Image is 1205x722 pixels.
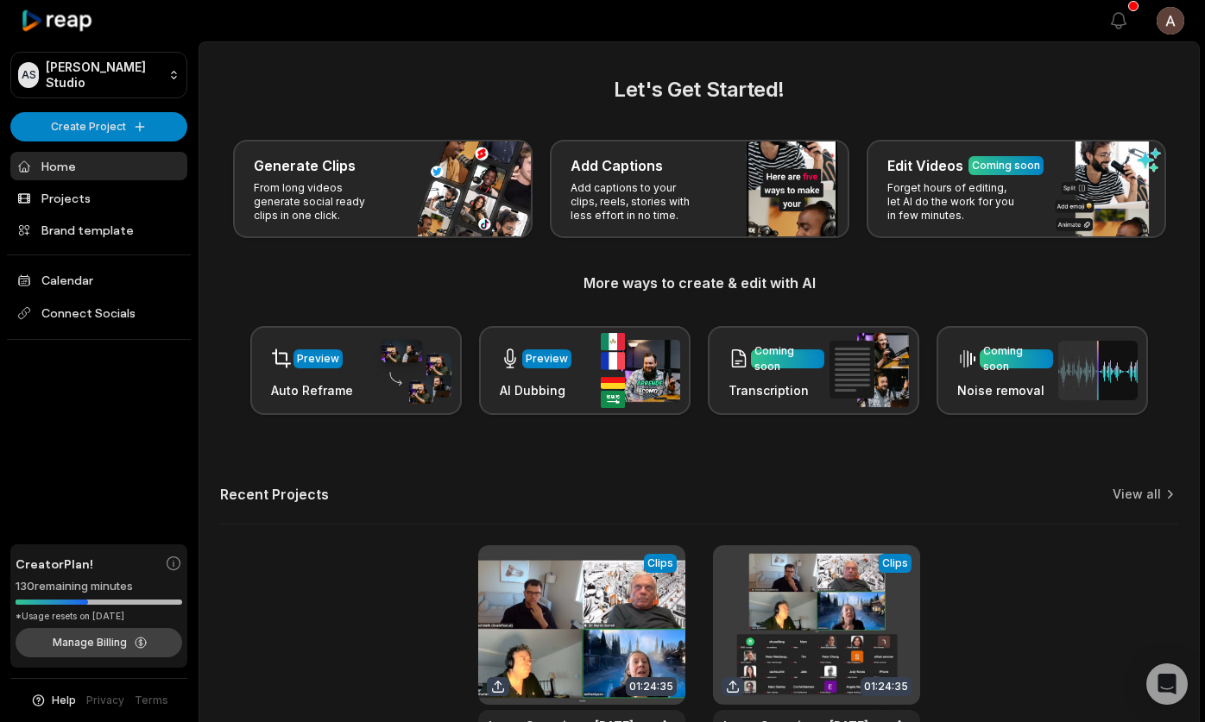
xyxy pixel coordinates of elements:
button: Manage Billing [16,628,182,657]
p: [PERSON_NAME] Studio [46,60,161,91]
a: Projects [10,184,187,212]
img: noise_removal.png [1058,341,1138,400]
p: From long videos generate social ready clips in one click. [254,181,388,223]
h3: Edit Videos [887,155,963,176]
p: Forget hours of editing, let AI do the work for you in few minutes. [887,181,1021,223]
h3: Auto Reframe [271,381,353,399]
div: AS [18,62,39,88]
div: *Usage resets on [DATE] [16,610,182,623]
button: Create Project [10,112,187,141]
span: Creator Plan! [16,555,93,573]
div: Preview [526,351,568,367]
h2: Recent Projects [220,486,329,503]
img: transcription.png [830,333,909,407]
h3: AI Dubbing [500,381,571,399]
button: Help [30,693,76,708]
img: auto_reframe.png [372,337,451,405]
div: Coming soon [754,343,821,374]
a: Calendar [10,266,187,294]
h2: Let's Get Started! [220,74,1178,105]
h3: Add Captions [571,155,663,176]
h3: Noise removal [957,381,1053,399]
div: 130 remaining minutes [16,578,182,595]
a: Privacy [86,693,124,708]
span: Help [52,693,76,708]
div: Coming soon [972,158,1040,173]
h3: Generate Clips [254,155,356,176]
a: View all [1113,486,1161,503]
h3: More ways to create & edit with AI [220,273,1178,293]
a: Brand template [10,216,187,244]
a: Home [10,152,187,180]
span: Connect Socials [10,298,187,329]
a: Terms [135,693,168,708]
div: Coming soon [983,343,1050,374]
h3: Transcription [729,381,824,399]
div: Open Intercom Messenger [1146,663,1188,705]
div: Preview [297,351,339,367]
img: ai_dubbing.png [601,333,680,408]
p: Add captions to your clips, reels, stories with less effort in no time. [571,181,704,223]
